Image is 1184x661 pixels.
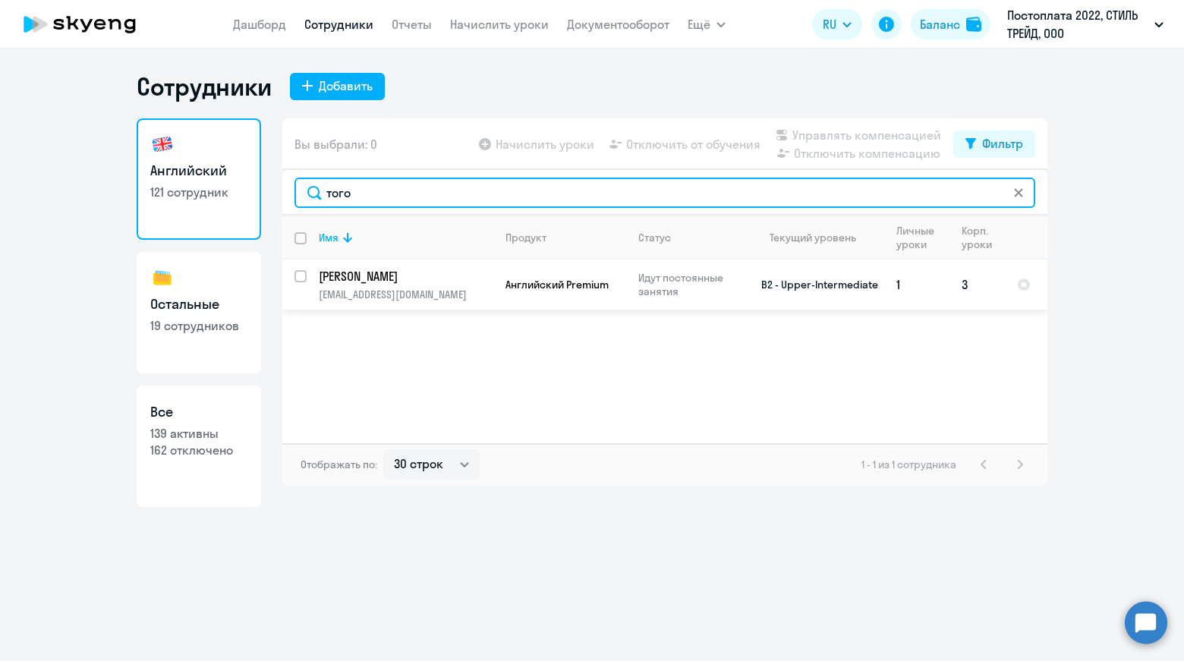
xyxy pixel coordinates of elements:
a: Дашборд [233,17,286,32]
input: Поиск по имени, email, продукту или статусу [294,178,1035,208]
div: Статус [638,231,742,244]
span: RU [823,15,836,33]
p: 139 активны [150,425,247,442]
div: Личные уроки [896,224,939,251]
button: RU [812,9,862,39]
div: Имя [319,231,339,244]
span: 1 - 1 из 1 сотрудника [861,458,956,471]
div: Личные уроки [896,224,949,251]
a: Все139 активны162 отключено [137,386,261,507]
a: Остальные19 сотрудников [137,252,261,373]
a: Английский121 сотрудник [137,118,261,240]
p: [PERSON_NAME] [319,268,490,285]
span: Вы выбрали: 0 [294,135,377,153]
div: Корп. уроки [962,224,994,251]
div: Статус [638,231,671,244]
div: Продукт [505,231,625,244]
a: Документооборот [567,17,669,32]
td: 1 [884,260,949,310]
a: Начислить уроки [450,17,549,32]
div: Продукт [505,231,546,244]
p: Постоплата 2022, СТИЛЬ ТРЕЙД, ООО [1007,6,1148,42]
div: Корп. уроки [962,224,1004,251]
div: Имя [319,231,493,244]
h1: Сотрудники [137,71,272,102]
h3: Остальные [150,294,247,314]
td: B2 - Upper-Intermediate [743,260,884,310]
div: Добавить [319,77,373,95]
img: english [150,132,175,156]
button: Постоплата 2022, СТИЛЬ ТРЕЙД, ООО [1000,6,1171,42]
h3: Все [150,402,247,422]
h3: Английский [150,161,247,181]
p: Идут постоянные занятия [638,271,742,298]
p: 19 сотрудников [150,317,247,334]
div: Баланс [920,15,960,33]
div: Фильтр [982,134,1023,153]
img: others [150,266,175,290]
div: Текущий уровень [770,231,856,244]
a: Сотрудники [304,17,373,32]
button: Добавить [290,73,385,100]
td: 3 [949,260,1005,310]
p: [EMAIL_ADDRESS][DOMAIN_NAME] [319,288,493,301]
button: Балансbalance [911,9,990,39]
a: Отчеты [392,17,432,32]
button: Ещё [688,9,726,39]
button: Фильтр [953,131,1035,158]
div: Текущий уровень [755,231,883,244]
img: balance [966,17,981,32]
span: Ещё [688,15,710,33]
span: Отображать по: [301,458,377,471]
p: 162 отключено [150,442,247,458]
span: Английский Premium [505,278,609,291]
p: 121 сотрудник [150,184,247,200]
a: [PERSON_NAME] [319,268,493,285]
